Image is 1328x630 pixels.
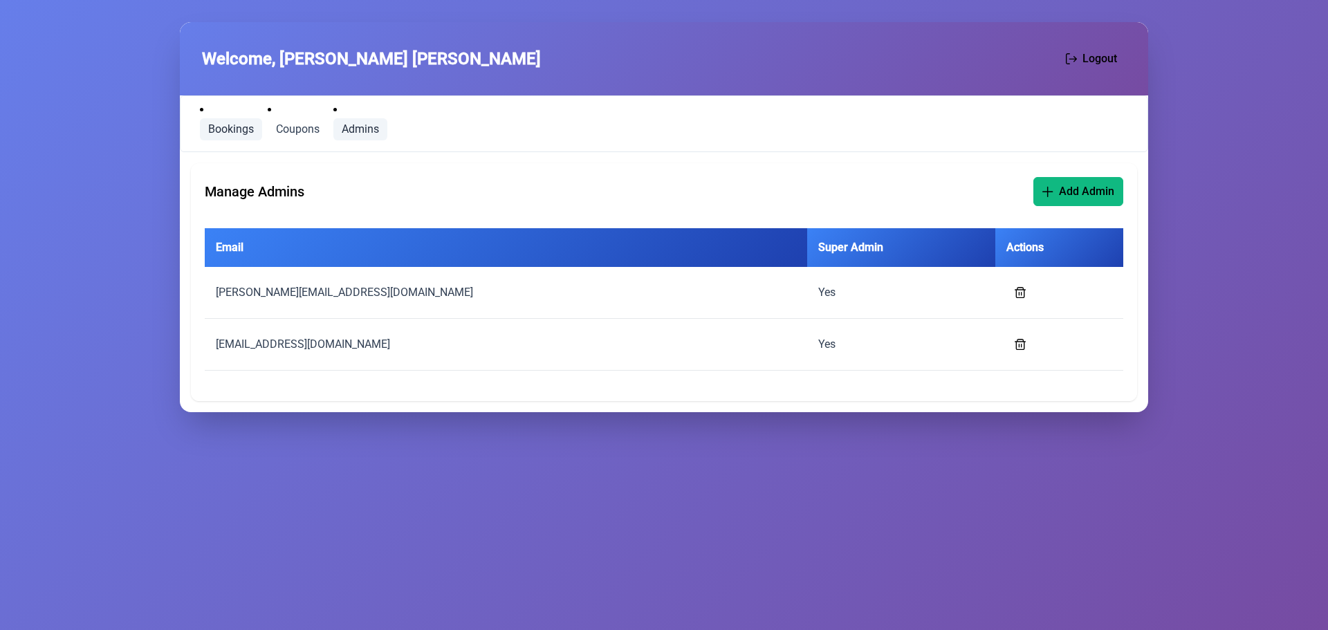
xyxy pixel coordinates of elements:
[1057,44,1126,73] button: Logout
[1082,50,1117,67] span: Logout
[205,267,807,319] td: [PERSON_NAME][EMAIL_ADDRESS][DOMAIN_NAME]
[1059,183,1114,200] span: Add Admin
[1033,177,1123,206] button: Add Admin
[342,124,379,135] span: Admins
[807,267,995,319] td: Yes
[205,228,807,267] th: Email
[268,102,328,140] li: Coupons
[807,228,995,267] th: Super Admin
[200,102,262,140] li: Bookings
[205,319,807,371] td: [EMAIL_ADDRESS][DOMAIN_NAME]
[333,118,387,140] a: Admins
[807,319,995,371] td: Yes
[205,181,304,202] span: Manage Admins
[208,124,254,135] span: Bookings
[333,102,387,140] li: Admins
[268,118,328,140] a: Coupons
[202,46,541,71] span: Welcome, [PERSON_NAME] [PERSON_NAME]
[276,124,320,135] span: Coupons
[200,118,262,140] a: Bookings
[995,228,1123,267] th: Actions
